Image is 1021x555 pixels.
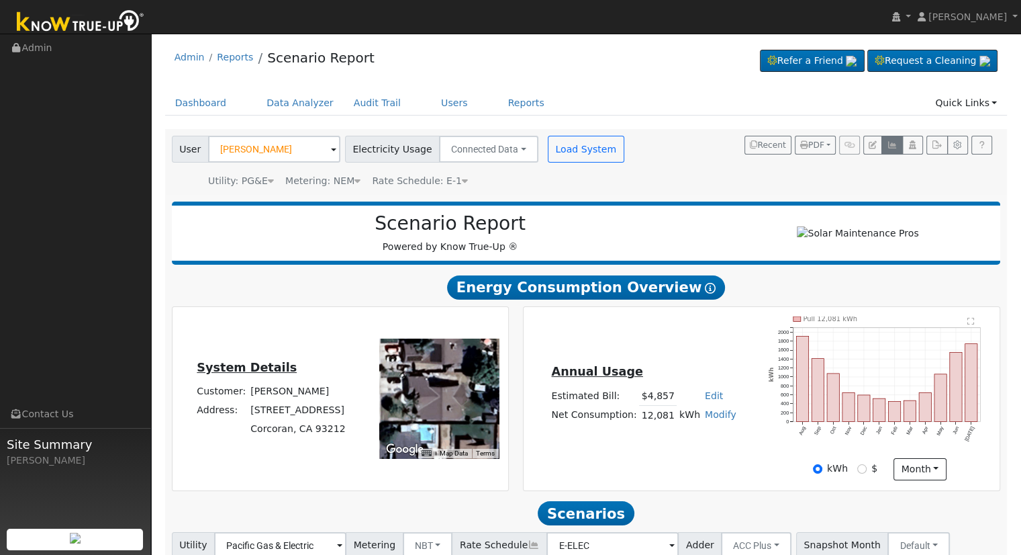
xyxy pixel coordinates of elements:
[795,136,836,155] button: PDF
[947,136,968,155] button: Settings
[781,383,789,389] text: 800
[778,347,789,353] text: 1600
[797,226,918,241] img: Solar Maintenance Pros
[248,401,348,420] td: [STREET_ADDRESS]
[881,136,902,155] button: Multi-Series Graph
[781,410,789,416] text: 200
[345,136,440,163] span: Electricity Usage
[165,91,237,116] a: Dashboard
[551,365,642,378] u: Annual Usage
[827,462,848,476] label: kWh
[248,382,348,401] td: [PERSON_NAME]
[967,317,975,325] text: 
[893,458,946,481] button: month
[760,50,865,73] a: Refer a Friend
[902,136,923,155] button: Login As
[344,91,411,116] a: Audit Trail
[844,425,853,436] text: Nov
[195,382,248,401] td: Customer:
[548,136,624,163] button: Load System
[781,400,789,407] text: 400
[431,91,478,116] a: Users
[10,7,151,38] img: Know True-Up
[926,136,947,155] button: Export Interval Data
[890,425,899,435] text: Feb
[705,390,723,401] a: Edit
[383,441,427,458] img: Google
[217,52,253,62] a: Reports
[677,406,702,425] td: kWh
[197,361,297,374] u: System Details
[928,11,1007,22] span: [PERSON_NAME]
[921,425,930,435] text: Apr
[846,56,857,67] img: retrieve
[778,329,789,335] text: 2000
[875,425,883,435] text: Jan
[904,400,916,421] rect: onclick=""
[705,409,736,420] a: Modify
[498,91,554,116] a: Reports
[934,374,946,422] rect: onclick=""
[867,50,998,73] a: Request a Cleaning
[963,425,975,442] text: [DATE]
[285,174,360,188] div: Metering: NEM
[744,136,791,155] button: Recent
[951,425,960,435] text: Jun
[549,406,639,425] td: Net Consumption:
[979,56,990,67] img: retrieve
[778,374,789,380] text: 1000
[813,464,822,474] input: kWh
[7,435,144,454] span: Site Summary
[857,464,867,474] input: $
[422,449,431,458] button: Keyboard shortcuts
[812,359,824,422] rect: onclick=""
[476,450,495,457] a: Terms
[796,336,808,421] rect: onclick=""
[185,212,715,235] h2: Scenario Report
[639,406,677,425] td: 12,081
[781,392,789,398] text: 600
[800,140,824,150] span: PDF
[786,419,789,425] text: 0
[813,425,822,436] text: Sep
[172,136,209,163] span: User
[827,374,839,422] rect: onclick=""
[440,449,468,458] button: Map Data
[863,136,882,155] button: Edit User
[372,175,468,186] span: Alias: E1
[256,91,344,116] a: Data Analyzer
[769,368,775,382] text: kWh
[859,425,869,436] text: Dec
[70,533,81,544] img: retrieve
[208,136,340,163] input: Select a User
[705,283,716,294] i: Show Help
[889,402,901,422] rect: onclick=""
[905,425,914,436] text: Mar
[804,315,858,323] text: Pull 12,081 kWh
[965,344,977,422] rect: onclick=""
[797,425,807,436] text: Aug
[208,174,274,188] div: Utility: PG&E
[538,501,634,525] span: Scenarios
[971,136,992,155] a: Help Link
[873,398,885,421] rect: onclick=""
[950,353,962,422] rect: onclick=""
[778,338,789,344] text: 1800
[919,392,931,421] rect: onclick=""
[936,425,945,437] text: May
[383,441,427,458] a: Open this area in Google Maps (opens a new window)
[248,420,348,439] td: Corcoran, CA 93212
[175,52,205,62] a: Admin
[778,356,789,362] text: 1400
[195,401,248,420] td: Address:
[549,386,639,406] td: Estimated Bill:
[842,392,855,421] rect: onclick=""
[858,395,870,422] rect: onclick=""
[439,136,538,163] button: Connected Data
[639,386,677,406] td: $4,857
[925,91,1007,116] a: Quick Links
[871,462,877,476] label: $
[778,365,789,371] text: 1200
[447,275,725,300] span: Energy Consumption Overview
[7,454,144,468] div: [PERSON_NAME]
